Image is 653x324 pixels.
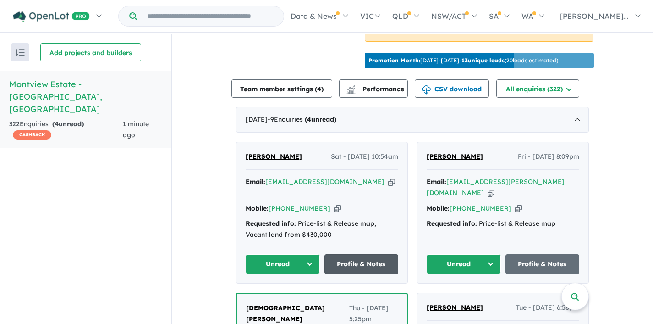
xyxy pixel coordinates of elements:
[52,120,84,128] strong: ( unread)
[9,78,162,115] h5: Montview Estate - [GEOGRAPHIC_DATA] , [GEOGRAPHIC_DATA]
[427,219,477,228] strong: Requested info:
[427,151,483,162] a: [PERSON_NAME]
[16,49,25,56] img: sort.svg
[246,304,325,323] span: [DEMOGRAPHIC_DATA][PERSON_NAME]
[388,177,395,187] button: Copy
[450,204,511,212] a: [PHONE_NUMBER]
[13,130,51,140] span: CASHBACK
[422,85,431,95] img: download icon
[427,152,483,161] span: [PERSON_NAME]
[516,302,579,313] span: Tue - [DATE] 6:58pm
[246,152,302,161] span: [PERSON_NAME]
[348,85,404,93] span: Performance
[427,254,501,274] button: Unread
[427,178,565,197] a: [EMAIL_ADDRESS][PERSON_NAME][DOMAIN_NAME]
[505,254,580,274] a: Profile & Notes
[55,120,59,128] span: 4
[40,43,141,61] button: Add projects and builders
[427,178,446,186] strong: Email:
[13,11,90,22] img: Openlot PRO Logo White
[461,57,505,64] b: 13 unique leads
[246,178,265,186] strong: Email:
[427,204,450,212] strong: Mobile:
[334,204,341,213] button: Copy
[560,11,629,21] span: [PERSON_NAME]...
[324,254,399,274] a: Profile & Notes
[307,115,311,123] span: 4
[269,204,330,212] a: [PHONE_NUMBER]
[139,6,282,26] input: Try estate name, suburb, builder or developer
[368,57,420,64] b: Promotion Month:
[246,204,269,212] strong: Mobile:
[268,115,336,123] span: - 9 Enquir ies
[347,85,355,90] img: line-chart.svg
[236,107,589,133] div: [DATE]
[346,88,356,94] img: bar-chart.svg
[9,119,123,141] div: 322 Enquir ies
[246,151,302,162] a: [PERSON_NAME]
[427,218,579,229] div: Price-list & Release map
[231,79,332,98] button: Team member settings (4)
[246,254,320,274] button: Unread
[496,79,579,98] button: All enquiries (322)
[368,56,558,65] p: [DATE] - [DATE] - ( 20 leads estimated)
[427,302,483,313] a: [PERSON_NAME]
[265,178,384,186] a: [EMAIL_ADDRESS][DOMAIN_NAME]
[518,151,579,162] span: Fri - [DATE] 8:09pm
[488,188,494,198] button: Copy
[123,120,149,139] span: 1 minute ago
[331,151,398,162] span: Sat - [DATE] 10:54am
[317,85,321,93] span: 4
[515,204,522,213] button: Copy
[246,219,296,228] strong: Requested info:
[246,218,398,240] div: Price-list & Release map, Vacant land from $430,000
[305,115,336,123] strong: ( unread)
[415,79,489,98] button: CSV download
[339,79,408,98] button: Performance
[427,303,483,312] span: [PERSON_NAME]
